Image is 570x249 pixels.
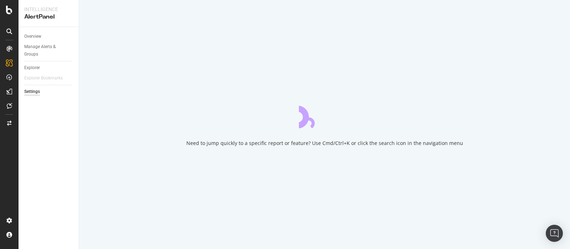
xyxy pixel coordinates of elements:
div: Open Intercom Messenger [546,225,563,242]
a: Manage Alerts & Groups [24,43,74,58]
a: Settings [24,88,74,95]
div: Intelligence [24,6,73,13]
div: animation [299,103,350,128]
div: Need to jump quickly to a specific report or feature? Use Cmd/Ctrl+K or click the search icon in ... [186,140,463,147]
div: Overview [24,33,41,40]
a: Explorer [24,64,74,72]
div: Settings [24,88,40,95]
div: Manage Alerts & Groups [24,43,67,58]
a: Explorer Bookmarks [24,74,70,82]
a: Overview [24,33,74,40]
div: Explorer [24,64,40,72]
div: AlertPanel [24,13,73,21]
div: Explorer Bookmarks [24,74,63,82]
